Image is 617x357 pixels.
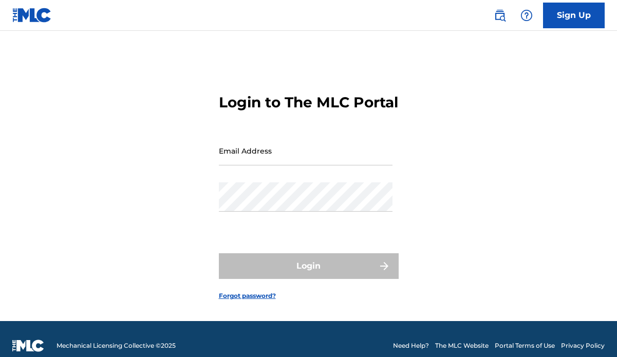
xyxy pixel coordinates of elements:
a: Privacy Policy [561,341,605,350]
a: Portal Terms of Use [495,341,555,350]
span: Mechanical Licensing Collective © 2025 [57,341,176,350]
img: help [520,9,533,22]
a: Forgot password? [219,291,276,300]
a: Sign Up [543,3,605,28]
a: The MLC Website [435,341,489,350]
h3: Login to The MLC Portal [219,93,398,111]
img: logo [12,340,44,352]
a: Need Help? [393,341,429,350]
div: Help [516,5,537,26]
img: MLC Logo [12,8,52,23]
img: search [494,9,506,22]
a: Public Search [490,5,510,26]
